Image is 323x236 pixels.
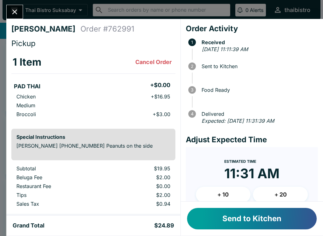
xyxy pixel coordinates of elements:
p: [PERSON_NAME] [PHONE_NUMBER] Peanuts on the side [16,143,170,149]
h4: Adjust Expected Time [186,135,318,145]
button: + 10 [196,187,251,203]
button: Cancel Order [133,56,174,68]
button: Close [7,5,23,19]
p: Sales Tax [16,201,100,207]
h6: Special Instructions [16,134,170,140]
table: orders table [11,51,175,124]
button: + 20 [253,187,308,203]
em: Expected: [DATE] 11:31:39 AM [202,118,274,124]
p: Chicken [16,93,36,100]
span: Sent to Kitchen [198,63,318,69]
p: Subtotal [16,165,100,172]
h5: + $0.00 [150,81,170,89]
text: 2 [191,64,193,69]
p: Tips [16,192,100,198]
text: 4 [191,111,193,116]
h5: PAD THAI [14,83,40,90]
p: $0.00 [110,183,170,189]
time: 11:31 AM [224,165,279,182]
p: $19.95 [110,165,170,172]
span: Estimated Time [224,159,256,164]
button: Send to Kitchen [187,208,317,229]
text: 1 [191,40,193,45]
h5: Grand Total [13,222,44,229]
h5: $24.89 [154,222,174,229]
p: Broccoli [16,111,36,117]
span: Pickup [11,39,36,48]
h4: Order # 762991 [80,24,134,34]
p: Medium [16,102,35,109]
p: $2.00 [110,192,170,198]
p: + $3.00 [153,111,170,117]
table: orders table [11,165,175,209]
h4: [PERSON_NAME] [11,24,80,34]
p: Beluga Fee [16,174,100,180]
span: Delivered [198,111,318,117]
h3: 1 Item [13,56,41,68]
span: Food Ready [198,87,318,93]
span: Received [198,39,318,45]
h4: Order Activity [186,24,318,33]
em: [DATE] 11:11:39 AM [202,46,248,52]
text: 3 [191,87,193,92]
p: Restaurant Fee [16,183,100,189]
p: $2.00 [110,174,170,180]
p: + $16.95 [151,93,170,100]
p: $0.94 [110,201,170,207]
